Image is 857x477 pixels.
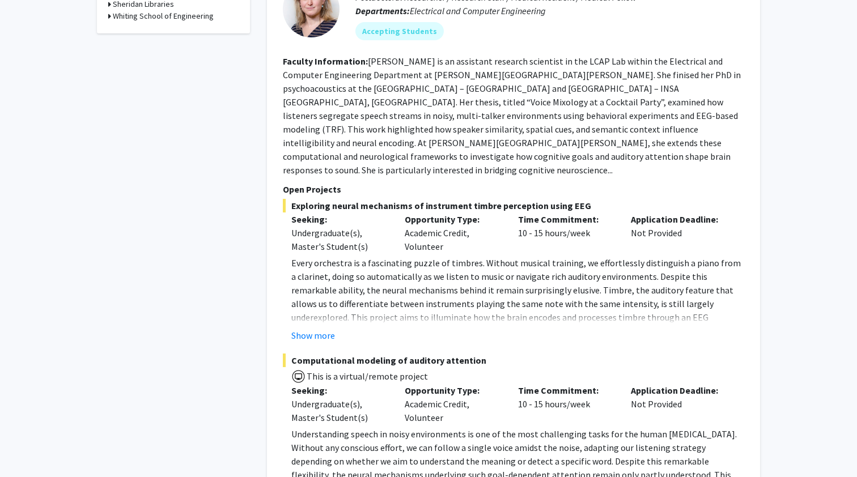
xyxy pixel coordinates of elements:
div: 10 - 15 hours/week [510,212,623,253]
div: Not Provided [622,384,736,424]
mat-chip: Accepting Students [355,22,444,40]
h3: Whiting School of Engineering [113,10,214,22]
p: Opportunity Type: [405,212,501,226]
div: Undergraduate(s), Master's Student(s) [291,397,388,424]
p: Time Commitment: [518,212,614,226]
span: Electrical and Computer Engineering [410,5,546,16]
div: Undergraduate(s), Master's Student(s) [291,226,388,253]
p: Every orchestra is a fascinating puzzle of timbres. Without musical training, we effortlessly dis... [291,256,744,365]
p: Time Commitment: [518,384,614,397]
p: Application Deadline: [631,384,727,397]
div: Academic Credit, Volunteer [396,212,510,253]
p: Seeking: [291,212,388,226]
p: Opportunity Type: [405,384,501,397]
iframe: Chat [9,426,48,469]
button: Show more [291,329,335,342]
div: 10 - 15 hours/week [510,384,623,424]
span: Computational modeling of auditory attention [283,354,744,367]
b: Departments: [355,5,410,16]
p: Application Deadline: [631,212,727,226]
div: Academic Credit, Volunteer [396,384,510,424]
div: Not Provided [622,212,736,253]
span: Exploring neural mechanisms of instrument timbre perception using EEG [283,199,744,212]
fg-read-more: [PERSON_NAME] is an assistant research scientist in the LCAP Lab within the Electrical and Comput... [283,56,741,176]
span: This is a virtual/remote project [306,370,428,382]
b: Faculty Information: [283,56,368,67]
p: Open Projects [283,182,744,196]
p: Seeking: [291,384,388,397]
